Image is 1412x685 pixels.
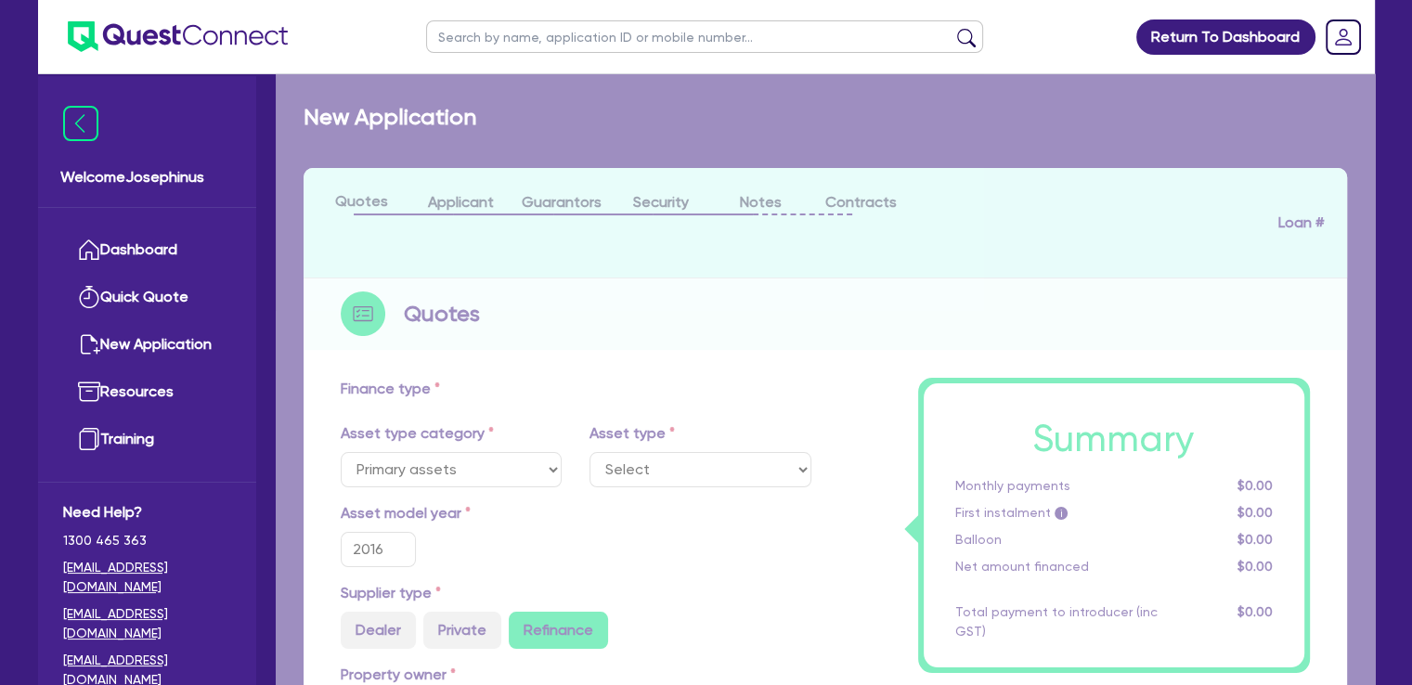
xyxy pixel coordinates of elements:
img: icon-menu-close [63,106,98,141]
span: 1300 465 363 [63,531,231,550]
img: training [78,428,100,450]
img: resources [78,381,100,403]
img: quick-quote [78,286,100,308]
a: [EMAIL_ADDRESS][DOMAIN_NAME] [63,604,231,643]
span: Welcome Josephinus [60,166,234,188]
span: Need Help? [63,501,231,523]
a: Dashboard [63,226,231,274]
a: New Application [63,321,231,368]
a: Resources [63,368,231,416]
a: [EMAIL_ADDRESS][DOMAIN_NAME] [63,558,231,597]
img: quest-connect-logo-blue [68,21,288,52]
a: Return To Dashboard [1136,19,1315,55]
a: Dropdown toggle [1319,13,1367,61]
img: new-application [78,333,100,355]
a: Quick Quote [63,274,231,321]
input: Search by name, application ID or mobile number... [426,20,983,53]
a: Training [63,416,231,463]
